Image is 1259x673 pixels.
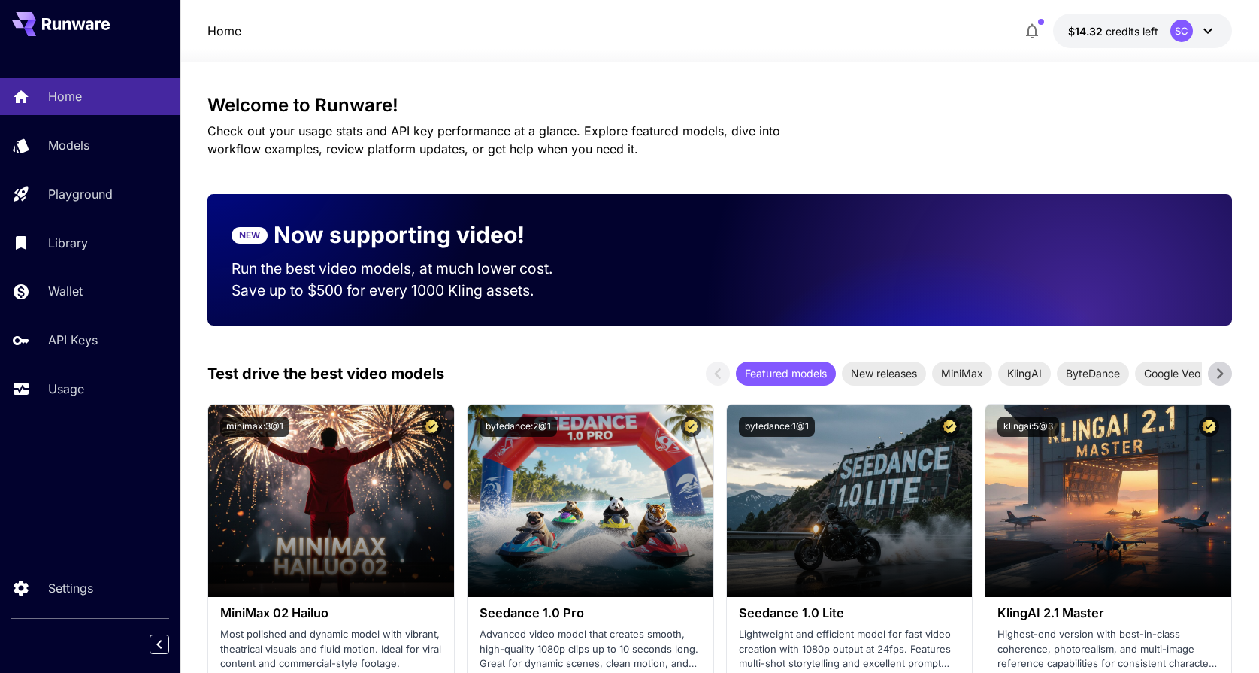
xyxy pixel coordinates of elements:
[207,95,1232,116] h3: Welcome to Runware!
[1057,362,1129,386] div: ByteDance
[48,282,83,300] p: Wallet
[997,627,1219,671] p: Highest-end version with best-in-class coherence, photorealism, and multi-image reference capabil...
[842,362,926,386] div: New releases
[842,365,926,381] span: New releases
[1053,14,1232,48] button: $14.32136SC
[220,627,442,671] p: Most polished and dynamic model with vibrant, theatrical visuals and fluid motion. Ideal for vira...
[739,627,961,671] p: Lightweight and efficient model for fast video creation with 1080p output at 24fps. Features mult...
[48,87,82,105] p: Home
[932,362,992,386] div: MiniMax
[422,417,442,437] button: Certified Model – Vetted for best performance and includes a commercial license.
[480,417,557,437] button: bytedance:2@1
[468,405,713,597] img: alt
[727,405,973,597] img: alt
[1170,20,1193,42] div: SC
[998,365,1051,381] span: KlingAI
[480,606,701,620] h3: Seedance 1.0 Pro
[207,362,444,385] p: Test drive the best video models
[220,417,289,437] button: minimax:3@1
[207,22,241,40] a: Home
[736,365,836,381] span: Featured models
[274,218,525,252] p: Now supporting video!
[932,365,992,381] span: MiniMax
[997,606,1219,620] h3: KlingAI 2.1 Master
[48,380,84,398] p: Usage
[220,606,442,620] h3: MiniMax 02 Hailuo
[739,417,815,437] button: bytedance:1@1
[1199,417,1219,437] button: Certified Model – Vetted for best performance and includes a commercial license.
[150,635,169,654] button: Collapse sidebar
[48,579,93,597] p: Settings
[239,229,260,242] p: NEW
[232,280,582,302] p: Save up to $500 for every 1000 Kling assets.
[48,185,113,203] p: Playground
[940,417,960,437] button: Certified Model – Vetted for best performance and includes a commercial license.
[48,331,98,349] p: API Keys
[208,405,454,597] img: alt
[1135,362,1209,386] div: Google Veo
[207,22,241,40] nav: breadcrumb
[997,417,1059,437] button: klingai:5@3
[48,234,88,252] p: Library
[739,606,961,620] h3: Seedance 1.0 Lite
[48,136,89,154] p: Models
[985,405,1231,597] img: alt
[1068,25,1106,38] span: $14.32
[480,627,701,671] p: Advanced video model that creates smooth, high-quality 1080p clips up to 10 seconds long. Great f...
[998,362,1051,386] div: KlingAI
[161,631,180,658] div: Collapse sidebar
[207,123,780,156] span: Check out your usage stats and API key performance at a glance. Explore featured models, dive int...
[1135,365,1209,381] span: Google Veo
[681,417,701,437] button: Certified Model – Vetted for best performance and includes a commercial license.
[232,258,582,280] p: Run the best video models, at much lower cost.
[1106,25,1158,38] span: credits left
[736,362,836,386] div: Featured models
[1068,23,1158,39] div: $14.32136
[1057,365,1129,381] span: ByteDance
